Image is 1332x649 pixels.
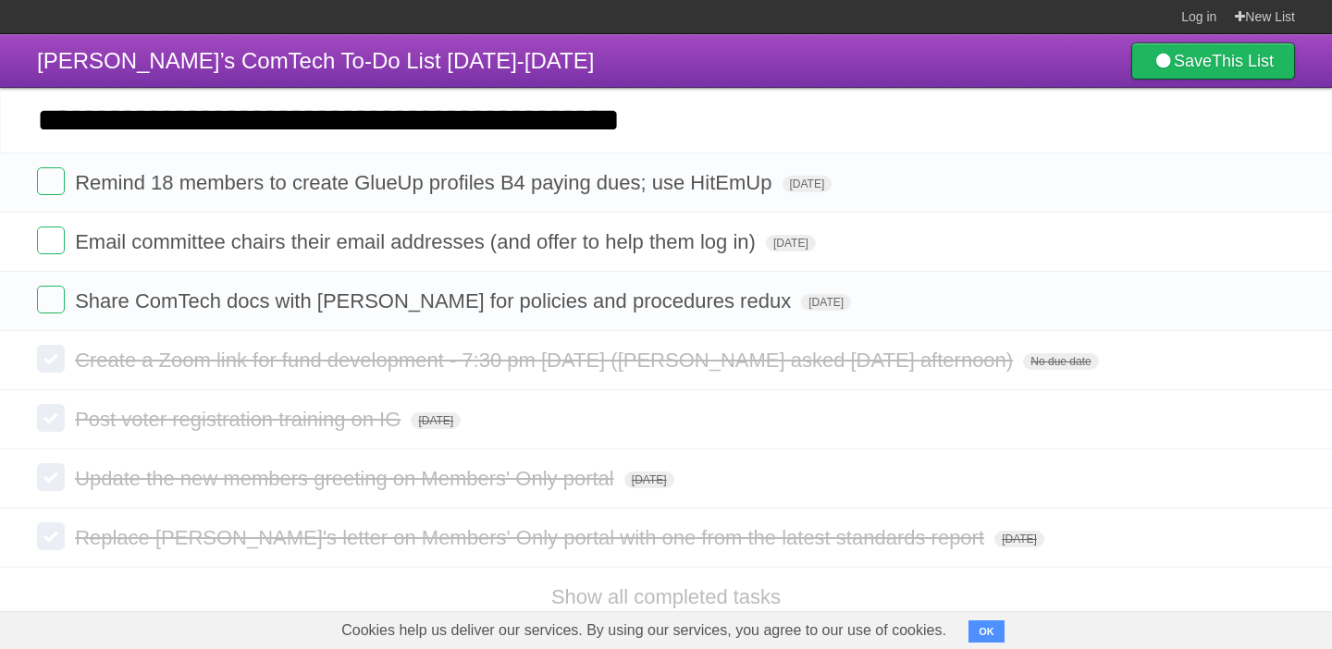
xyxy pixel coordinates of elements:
label: Done [37,227,65,254]
span: [DATE] [994,531,1044,547]
span: Replace [PERSON_NAME]'s letter on Members' Only portal with one from the latest standards report [75,526,989,549]
span: Cookies help us deliver our services. By using our services, you agree to our use of cookies. [323,612,965,649]
label: Done [37,522,65,550]
span: [DATE] [411,412,461,429]
span: [DATE] [801,294,851,311]
label: Done [37,345,65,373]
label: Done [37,167,65,195]
a: SaveThis List [1131,43,1295,80]
button: OK [968,620,1005,643]
label: Done [37,286,65,313]
span: [DATE] [783,176,832,192]
label: Done [37,463,65,491]
span: [DATE] [766,235,816,251]
span: Update the new members greeting on Members' Only portal [75,467,619,490]
label: Done [37,404,65,432]
span: Post voter registration training on IG [75,408,405,431]
span: Share ComTech docs with [PERSON_NAME] for policies and procedures redux [75,289,795,312]
span: Remind 18 members to create GlueUp profiles B4 paying dues; use HitEmUp [75,171,776,194]
span: No due date [1023,353,1098,370]
span: Create a Zoom link for fund development - 7:30 pm [DATE] ([PERSON_NAME] asked [DATE] afternoon) [75,349,1017,372]
span: Email committee chairs their email addresses (and offer to help them log in) [75,230,760,253]
a: Show all completed tasks [551,585,781,608]
span: [DATE] [624,471,674,488]
b: This List [1212,52,1274,70]
span: [PERSON_NAME]’s ComTech To-Do List [DATE]-[DATE] [37,48,594,73]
